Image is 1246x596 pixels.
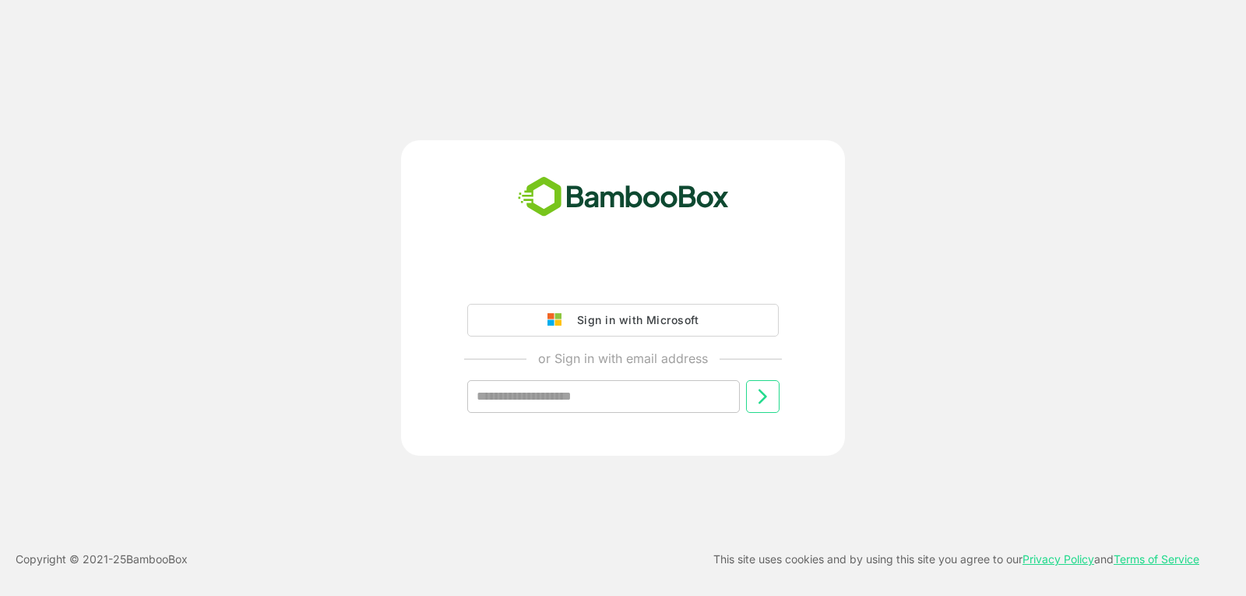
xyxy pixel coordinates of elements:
[538,349,708,368] p: or Sign in with email address
[713,550,1199,569] p: This site uses cookies and by using this site you agree to our and
[569,310,699,330] div: Sign in with Microsoft
[1114,552,1199,566] a: Terms of Service
[547,313,569,327] img: google
[509,171,737,223] img: bamboobox
[1022,552,1094,566] a: Privacy Policy
[467,304,779,337] button: Sign in with Microsoft
[16,550,188,569] p: Copyright © 2021- 25 BambooBox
